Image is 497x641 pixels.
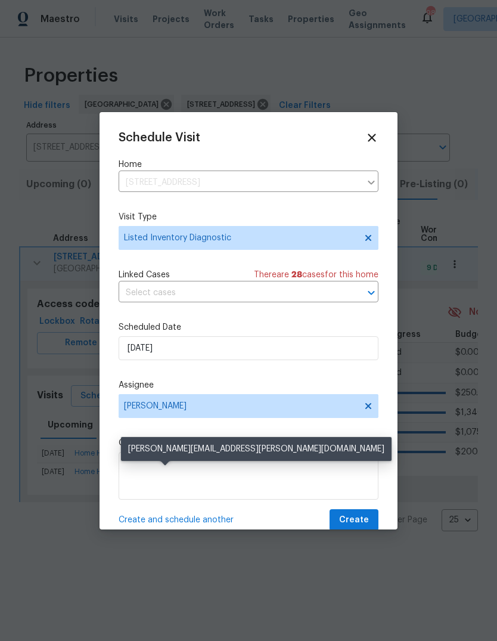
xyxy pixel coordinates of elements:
[339,513,369,528] span: Create
[119,174,361,192] input: Enter in an address
[119,379,378,391] label: Assignee
[365,131,378,144] span: Close
[119,336,378,360] input: M/D/YYYY
[124,401,358,411] span: [PERSON_NAME]
[291,271,302,279] span: 28
[119,514,234,526] span: Create and schedule another
[124,232,356,244] span: Listed Inventory Diagnostic
[121,437,392,461] div: [PERSON_NAME][EMAIL_ADDRESS][PERSON_NAME][DOMAIN_NAME]
[119,269,170,281] span: Linked Cases
[119,321,378,333] label: Scheduled Date
[330,509,378,531] button: Create
[119,159,378,171] label: Home
[119,437,378,449] label: Comments
[363,284,380,301] button: Open
[119,132,200,144] span: Schedule Visit
[119,284,345,302] input: Select cases
[254,269,378,281] span: There are case s for this home
[119,211,378,223] label: Visit Type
